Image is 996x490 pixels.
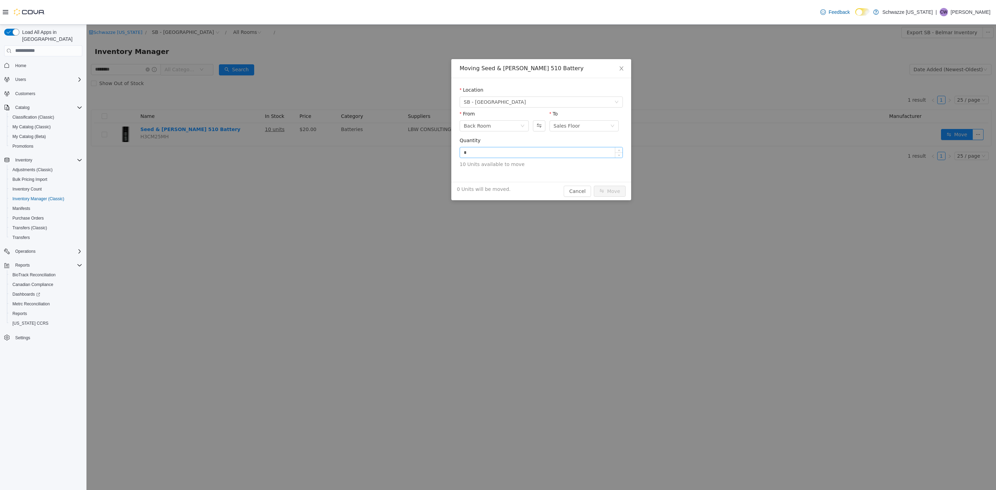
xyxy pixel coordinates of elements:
button: [US_STATE] CCRS [7,318,85,328]
button: Operations [12,247,38,256]
p: Schwazze [US_STATE] [882,8,933,16]
span: Inventory [15,157,32,163]
button: Purchase Orders [7,213,85,223]
span: Canadian Compliance [10,280,82,289]
span: Inventory Manager (Classic) [12,196,64,202]
a: [US_STATE] CCRS [10,319,51,327]
span: Metrc Reconciliation [10,300,82,308]
span: Reports [12,261,82,269]
span: Transfers (Classic) [10,224,82,232]
span: Transfers [10,233,82,242]
button: Cancel [477,161,505,172]
button: My Catalog (Classic) [7,122,85,132]
span: Inventory [12,156,82,164]
button: Swap [446,96,459,107]
span: Settings [12,333,82,342]
a: Classification (Classic) [10,113,57,121]
span: BioTrack Reconciliation [10,271,82,279]
button: Inventory Manager (Classic) [7,194,85,204]
input: Dark Mode [855,8,870,16]
span: Catalog [15,105,29,110]
button: Inventory Count [7,184,85,194]
span: SB - Belmar [377,72,440,83]
span: Classification (Classic) [12,114,54,120]
button: Metrc Reconciliation [7,299,85,309]
a: Transfers [10,233,33,242]
span: 0 Units will be moved. [370,161,424,168]
img: Cova [14,9,45,16]
span: Operations [12,247,82,256]
span: My Catalog (Beta) [12,134,46,139]
span: [US_STATE] CCRS [12,321,48,326]
span: BioTrack Reconciliation [12,272,56,278]
a: Canadian Compliance [10,280,56,289]
span: My Catalog (Classic) [10,123,82,131]
button: Inventory [12,156,35,164]
i: icon: close [532,41,538,47]
span: Adjustments (Classic) [10,166,82,174]
span: Users [12,75,82,84]
span: Reports [12,311,27,316]
i: icon: down [524,99,528,104]
button: BioTrack Reconciliation [7,270,85,280]
span: Catalog [12,103,82,112]
button: Inventory [1,155,85,165]
a: BioTrack Reconciliation [10,271,58,279]
span: Bulk Pricing Import [12,177,47,182]
button: Classification (Classic) [7,112,85,122]
input: Quantity [373,123,536,133]
span: Inventory Count [10,185,82,193]
a: Customers [12,90,38,98]
a: Dashboards [7,289,85,299]
div: Sales Floor [467,96,494,107]
button: Users [1,75,85,84]
a: Purchase Orders [10,214,47,222]
span: My Catalog (Classic) [12,124,51,130]
i: icon: down [532,130,534,132]
span: Inventory Manager (Classic) [10,195,82,203]
a: Bulk Pricing Import [10,175,50,184]
span: Metrc Reconciliation [12,301,50,307]
div: Moving Seed & [PERSON_NAME] 510 Battery [373,40,536,48]
span: 10 Units available to move [373,136,536,144]
button: Transfers (Classic) [7,223,85,233]
span: Classification (Classic) [10,113,82,121]
button: Operations [1,247,85,256]
a: Metrc Reconciliation [10,300,53,308]
i: icon: down [434,99,438,104]
span: Customers [15,91,35,96]
label: From [373,86,388,92]
a: Feedback [818,5,852,19]
button: Users [12,75,29,84]
span: Transfers [12,235,30,240]
label: Location [373,63,397,68]
button: Manifests [7,204,85,213]
span: My Catalog (Beta) [10,132,82,141]
span: Inventory Count [12,186,42,192]
button: Close [525,35,545,54]
button: Settings [1,332,85,342]
span: Users [15,77,26,82]
button: My Catalog (Beta) [7,132,85,141]
span: Feedback [829,9,850,16]
a: Inventory Count [10,185,45,193]
nav: Complex example [4,58,82,361]
span: Load All Apps in [GEOGRAPHIC_DATA] [19,29,82,43]
span: Reports [10,309,82,318]
a: Adjustments (Classic) [10,166,55,174]
label: Quantity [373,113,394,119]
a: Reports [10,309,30,318]
span: Promotions [10,142,82,150]
a: Manifests [10,204,33,213]
p: | [935,8,937,16]
button: Reports [7,309,85,318]
span: Dashboards [12,292,40,297]
a: My Catalog (Beta) [10,132,49,141]
span: Canadian Compliance [12,282,53,287]
span: Manifests [10,204,82,213]
a: Settings [12,334,33,342]
button: Reports [12,261,33,269]
a: Transfers (Classic) [10,224,50,232]
span: CW [940,8,947,16]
